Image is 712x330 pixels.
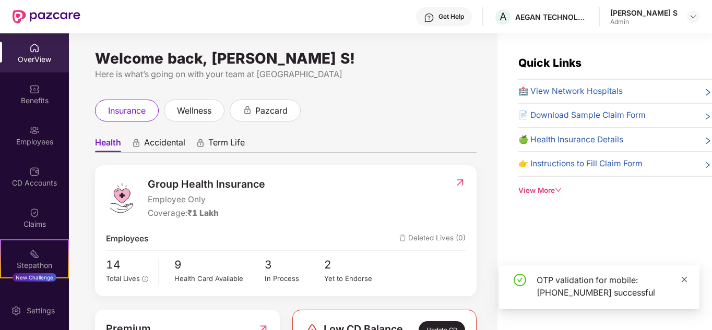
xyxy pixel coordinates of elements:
[11,305,21,316] img: svg+xml;base64,PHN2ZyBpZD0iU2V0dGluZy0yMHgyMCIgeG1sbnM9Imh0dHA6Ly93d3cudzMub3JnLzIwMDAvc3ZnIiB3aW...
[29,249,40,259] img: svg+xml;base64,PHN2ZyB4bWxucz0iaHR0cDovL3d3dy53My5vcmcvMjAwMC9zdmciIHdpZHRoPSIyMSIgaGVpZ2h0PSIyMC...
[29,290,40,300] img: svg+xml;base64,PHN2ZyBpZD0iRW5kb3JzZW1lbnRzIiB4bWxucz0iaHR0cDovL3d3dy53My5vcmcvMjAwMC9zdmciIHdpZH...
[148,207,265,219] div: Coverage:
[132,138,141,148] div: animation
[243,105,252,115] div: animation
[177,104,211,117] span: wellness
[29,43,40,53] img: svg+xml;base64,PHN2ZyBpZD0iSG9tZSIgeG1sbnM9Imh0dHA6Ly93d3cudzMub3JnLzIwMDAvc3ZnIiB3aWR0aD0iMjAiIG...
[518,56,582,69] span: Quick Links
[29,207,40,218] img: svg+xml;base64,PHN2ZyBpZD0iQ2xhaW0iIHhtbG5zPSJodHRwOi8vd3d3LnczLm9yZy8yMDAwL3N2ZyIgd2lkdGg9IjIwIi...
[399,235,406,241] img: deleteIcon
[438,13,464,21] div: Get Help
[515,12,588,22] div: AEGAN TECHNOLOGIES PRIVATE LIMITED
[704,136,712,146] span: right
[405,176,444,202] img: insurerIcon
[324,256,384,273] span: 2
[518,133,623,146] span: 🍏 Health Insurance Details
[555,187,562,194] span: down
[106,182,137,214] img: logo
[148,193,265,206] span: Employee Only
[518,85,623,97] span: 🏥 View Network Hospitals
[95,137,121,152] span: Health
[29,125,40,136] img: svg+xml;base64,PHN2ZyBpZD0iRW1wbG95ZWVzIiB4bWxucz0iaHR0cDovL3d3dy53My5vcmcvMjAwMC9zdmciIHdpZHRoPS...
[704,87,712,97] span: right
[208,137,245,152] span: Term Life
[689,13,697,21] img: svg+xml;base64,PHN2ZyBpZD0iRHJvcGRvd24tMzJ4MzIiIHhtbG5zPSJodHRwOi8vd3d3LnczLm9yZy8yMDAwL3N2ZyIgd2...
[1,260,68,271] div: Stepathon
[265,273,325,284] div: In Process
[196,138,205,148] div: animation
[610,18,678,26] div: Admin
[455,177,466,188] img: RedirectIcon
[518,109,646,121] span: 📄 Download Sample Claim Form
[29,84,40,94] img: svg+xml;base64,PHN2ZyBpZD0iQmVuZWZpdHMiIHhtbG5zPSJodHRwOi8vd3d3LnczLm9yZy8yMDAwL3N2ZyIgd2lkdGg9Ij...
[174,256,264,273] span: 9
[106,274,140,283] span: Total Lives
[255,104,288,117] span: pazcard
[537,274,687,299] div: OTP validation for mobile: [PHONE_NUMBER] successful
[142,276,148,282] span: info-circle
[95,54,477,63] div: Welcome back, [PERSON_NAME] S!
[518,157,643,170] span: 👉 Instructions to Fill Claim Form
[29,166,40,177] img: svg+xml;base64,PHN2ZyBpZD0iQ0RfQWNjb3VudHMiIGRhdGEtbmFtZT0iQ0QgQWNjb3VudHMiIHhtbG5zPSJodHRwOi8vd3...
[148,176,265,192] span: Group Health Insurance
[23,305,58,316] div: Settings
[106,233,149,245] span: Employees
[424,13,434,23] img: svg+xml;base64,PHN2ZyBpZD0iSGVscC0zMngzMiIgeG1sbnM9Imh0dHA6Ly93d3cudzMub3JnLzIwMDAvc3ZnIiB3aWR0aD...
[106,256,151,273] span: 14
[704,160,712,170] span: right
[108,104,146,117] span: insurance
[187,208,219,218] span: ₹1 Lakh
[704,111,712,121] span: right
[265,256,325,273] span: 3
[500,10,507,23] span: A
[324,273,384,284] div: Yet to Endorse
[95,68,477,81] div: Here is what’s going on with your team at [GEOGRAPHIC_DATA]
[174,273,264,284] div: Health Card Available
[681,276,688,283] span: close
[144,137,185,152] span: Accidental
[514,274,526,286] span: check-circle
[399,233,466,245] span: Deleted Lives (0)
[518,185,712,196] div: View More
[610,8,678,18] div: [PERSON_NAME] S
[13,10,80,23] img: New Pazcare Logo
[13,273,56,282] div: New Challenge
